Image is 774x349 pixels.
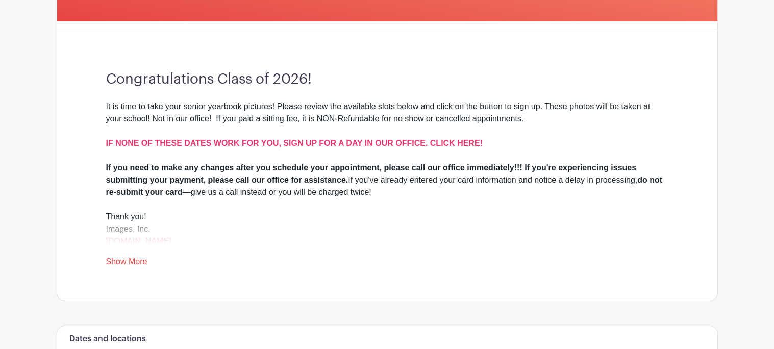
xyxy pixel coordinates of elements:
a: Show More [106,257,147,270]
h3: Congratulations Class of 2026! [106,71,668,88]
div: If you've already entered your card information and notice a delay in processing, —give us a call... [106,162,668,198]
h6: Dates and locations [69,334,146,344]
div: It is time to take your senior yearbook pictures! Please review the available slots below and cli... [106,101,668,162]
strong: If you need to make any changes after you schedule your appointment, please call our office immed... [106,163,637,184]
div: Thank you! [106,211,668,223]
a: IF NONE OF THESE DATES WORK FOR YOU, SIGN UP FOR A DAY IN OUR OFFICE. CLICK HERE! [106,139,483,147]
strong: do not re-submit your card [106,176,663,196]
a: [DOMAIN_NAME] [106,237,171,245]
div: Images, Inc. [106,223,668,247]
